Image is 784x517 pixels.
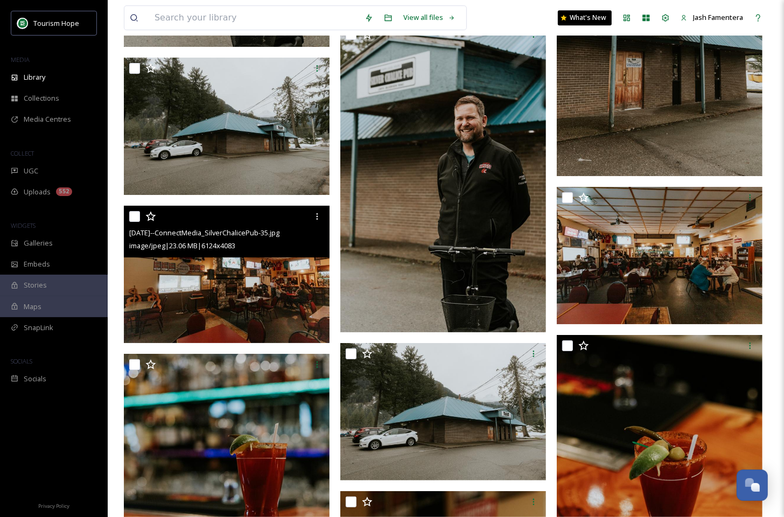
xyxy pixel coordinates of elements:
span: image/jpeg | 23.06 MB | 6124 x 4083 [129,241,235,250]
button: Open Chat [737,470,768,501]
span: Uploads [24,187,51,197]
img: 2022.02.04--ConnectMedia_SilverChalicePub-38.jpg [124,58,330,195]
div: 552 [56,187,72,196]
a: What's New [558,10,612,25]
img: 2022.02.04--ConnectMedia_SilverChalicePub-4.jpg [340,24,546,332]
span: [DATE]--ConnectMedia_SilverChalicePub-35.jpg [129,228,279,237]
img: logo.png [17,18,28,29]
img: 2022.02.04--ConnectMedia_SilverChalicePub-37.jpg [340,343,546,480]
span: SnapLink [24,323,53,333]
span: Galleries [24,238,53,248]
span: Collections [24,93,59,103]
input: Search your library [149,6,359,30]
span: SOCIALS [11,357,32,365]
span: WIDGETS [11,221,36,229]
a: Privacy Policy [38,499,69,512]
span: Media Centres [24,114,71,124]
span: Maps [24,302,41,312]
span: UGC [24,166,38,176]
span: Stories [24,280,47,290]
span: Embeds [24,259,50,269]
span: COLLECT [11,149,34,157]
span: MEDIA [11,55,30,64]
a: View all files [398,7,461,28]
a: Jash Famentera [675,7,748,28]
img: 2022.02.04--ConnectMedia_SilverChalicePub-35.jpg [124,206,330,343]
img: 2022.02.04--ConnectMedia_SilverChalicePub-36.jpg [557,187,762,324]
span: Library [24,72,45,82]
span: Jash Famentera [693,12,743,22]
span: Socials [24,374,46,384]
span: Tourism Hope [33,18,79,28]
span: Privacy Policy [38,502,69,509]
